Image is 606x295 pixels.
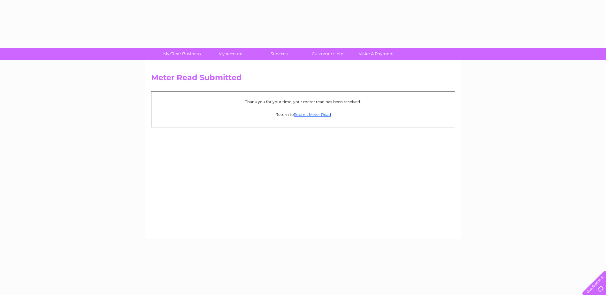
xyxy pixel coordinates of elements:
a: Make A Payment [350,48,403,60]
h2: Meter Read Submitted [151,73,455,85]
p: Return to [155,111,452,117]
p: Thank you for your time, your meter read has been received. [155,99,452,105]
a: Customer Help [301,48,354,60]
a: Submit Meter Read [294,112,331,117]
a: Services [253,48,305,60]
a: My Account [204,48,257,60]
a: My Clear Business [156,48,208,60]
